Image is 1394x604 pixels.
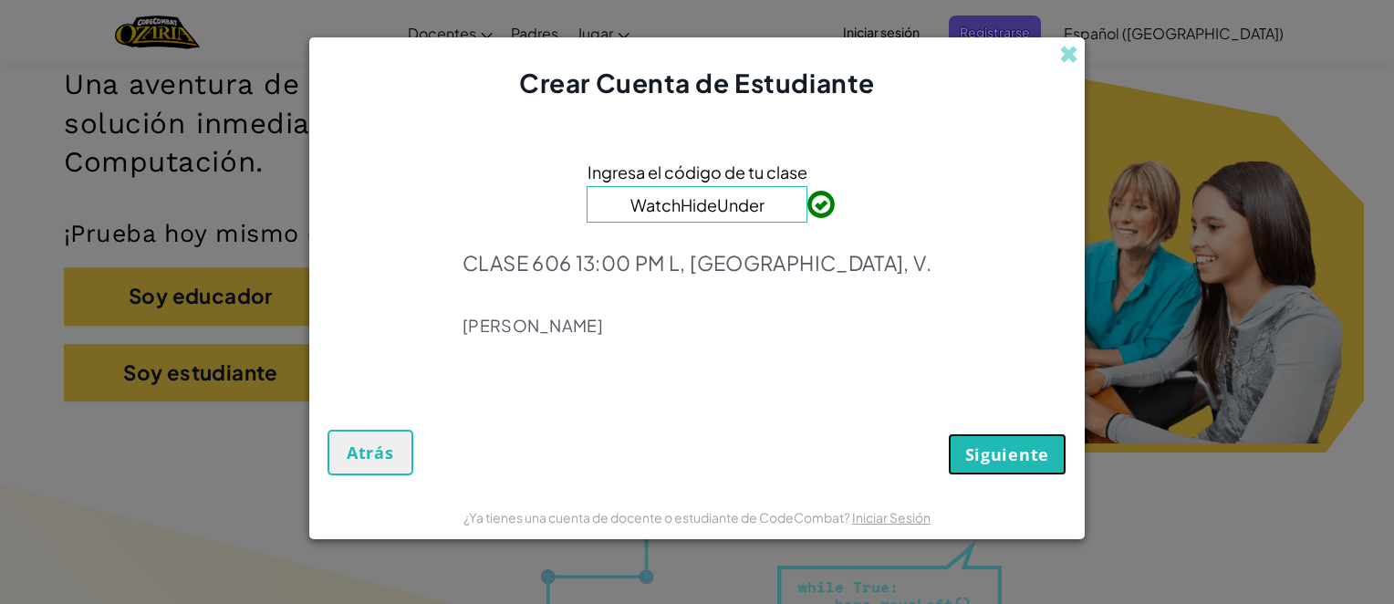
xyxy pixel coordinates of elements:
[347,442,394,463] span: Atrás
[852,509,931,526] a: Iniciar Sesión
[948,433,1066,475] button: Siguiente
[463,250,931,276] p: CLASE 606 13:00 PM L, [GEOGRAPHIC_DATA], V.
[463,509,852,526] span: ¿Ya tienes una cuenta de docente o estudiante de CodeCombat?
[328,430,413,475] button: Atrás
[588,159,807,185] span: Ingresa el código de tu clase
[965,443,1049,465] span: Siguiente
[463,315,931,337] p: [PERSON_NAME]
[519,67,875,99] span: Crear Cuenta de Estudiante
